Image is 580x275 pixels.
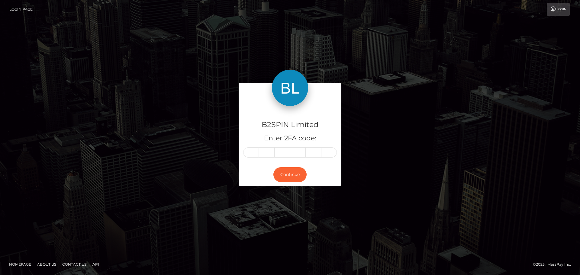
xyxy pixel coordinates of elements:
[272,70,308,106] img: B2SPIN Limited
[90,260,101,269] a: API
[35,260,59,269] a: About Us
[273,167,307,182] button: Continue
[533,261,575,268] div: © 2025 , MassPay Inc.
[9,3,33,16] a: Login Page
[547,3,570,16] a: Login
[243,134,337,143] h5: Enter 2FA code:
[60,260,89,269] a: Contact Us
[7,260,34,269] a: Homepage
[243,120,337,130] h4: B2SPIN Limited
